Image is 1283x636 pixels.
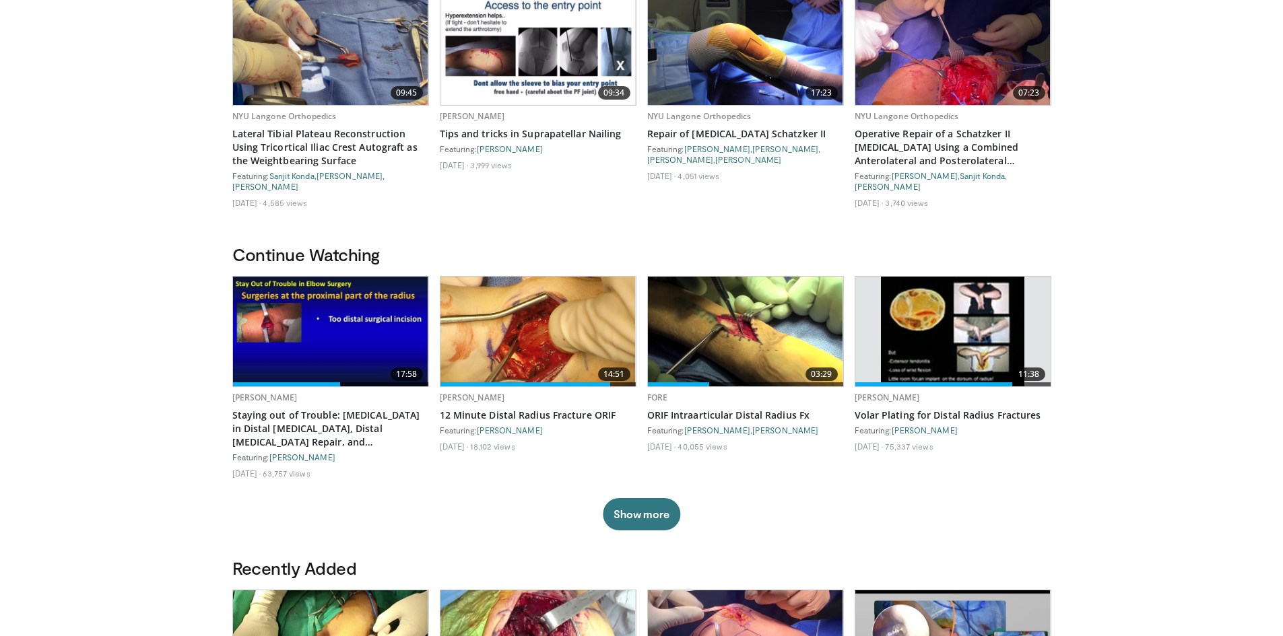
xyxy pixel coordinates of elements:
a: [PERSON_NAME] [232,182,298,191]
div: Featuring: , , [855,170,1051,192]
li: [DATE] [855,441,884,452]
div: Featuring: [440,425,636,435]
li: 63,757 views [263,468,310,479]
li: 75,337 views [885,441,933,452]
a: [PERSON_NAME] [440,110,505,122]
div: Featuring: , [647,425,844,435]
button: Show more [603,498,680,530]
a: 17:58 [233,277,428,386]
a: Volar Plating for Distal Radius Fractures [855,409,1051,422]
img: Q2xRg7exoPLTwO8X4xMDoxOjB1O8AjAz_1.620x360_q85_upscale.jpg [233,277,428,386]
li: 4,051 views [678,170,719,181]
li: [DATE] [855,197,884,208]
a: Lateral Tibial Plateau Reconstruction Using Tricortical Iliac Crest Autograft as the Weightbearin... [232,127,429,168]
li: [DATE] [232,468,261,479]
a: FORE [647,392,667,403]
a: Operative Repair of a Schatzker II [MEDICAL_DATA] Using a Combined Anterolateral and Posterolater... [855,127,1051,168]
li: 40,055 views [678,441,727,452]
a: Tips and tricks in Suprapatellar Nailing [440,127,636,141]
div: Featuring: [855,425,1051,435]
li: [DATE] [232,197,261,208]
li: 4,585 views [263,197,307,208]
span: 03:29 [805,367,838,381]
a: 12 Minute Distal Radius Fracture ORIF [440,409,636,422]
a: Repair of [MEDICAL_DATA] Schatzker II [647,127,844,141]
a: [PERSON_NAME] [440,392,505,403]
span: 17:58 [391,367,423,381]
span: 17:23 [805,86,838,100]
li: [DATE] [440,441,469,452]
a: [PERSON_NAME] [477,144,543,153]
a: [PERSON_NAME] [317,171,383,180]
div: Featuring: [440,143,636,154]
li: 3,999 views [470,160,512,170]
span: 14:51 [598,367,630,381]
div: Featuring: , , , [647,143,844,165]
h3: Continue Watching [232,244,1051,265]
a: [PERSON_NAME] [892,425,958,435]
a: NYU Langone Orthopedics [855,110,959,122]
li: [DATE] [647,441,676,452]
span: 09:34 [598,86,630,100]
a: [PERSON_NAME] [855,392,920,403]
a: [PERSON_NAME] [855,182,921,191]
a: Sanjit Konda [269,171,315,180]
div: Featuring: [232,452,429,462]
a: 03:29 [648,277,843,386]
li: 3,740 views [885,197,928,208]
a: [PERSON_NAME] [684,144,750,153]
div: Featuring: , , [232,170,429,192]
a: [PERSON_NAME] [752,425,818,435]
li: 18,102 views [470,441,515,452]
img: Vumedi-_volar_plating_100006814_3.jpg.620x360_q85_upscale.jpg [881,277,1024,386]
a: NYU Langone Orthopedics [647,110,752,122]
a: [PERSON_NAME] [752,144,818,153]
span: 07:23 [1013,86,1045,100]
a: [PERSON_NAME] [647,155,713,164]
a: [PERSON_NAME] [892,171,958,180]
a: [PERSON_NAME] [715,155,781,164]
li: [DATE] [647,170,676,181]
a: 11:38 [855,277,1051,386]
a: [PERSON_NAME] [232,392,298,403]
a: [PERSON_NAME] [477,425,543,435]
a: [PERSON_NAME] [684,425,750,435]
a: ORIF Intraarticular Distal Radius Fx [647,409,844,422]
img: 212608_0000_1.png.620x360_q85_upscale.jpg [648,277,843,386]
span: 09:45 [391,86,423,100]
a: 14:51 [440,277,636,386]
h3: Recently Added [232,557,1051,579]
li: [DATE] [440,160,469,170]
img: 99621ec1-f93f-4954-926a-d628ad4370b3.jpg.620x360_q85_upscale.jpg [440,277,636,386]
a: Staying out of Trouble: [MEDICAL_DATA] in Distal [MEDICAL_DATA], Distal [MEDICAL_DATA] Repair, an... [232,409,429,449]
a: [PERSON_NAME] [269,452,335,462]
a: NYU Langone Orthopedics [232,110,337,122]
span: 11:38 [1013,367,1045,381]
a: Sanjit Konda [960,171,1005,180]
